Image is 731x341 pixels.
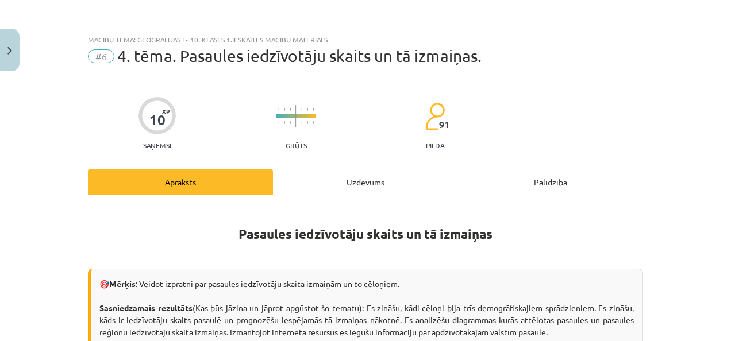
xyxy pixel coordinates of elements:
p: pilda [426,141,444,149]
img: icon-short-line-57e1e144782c952c97e751825c79c345078a6d821885a25fce030b3d8c18986b.svg [301,121,302,124]
span: #6 [88,49,114,63]
div: 10 [149,112,166,128]
div: Mācību tēma: Ģeogrāfijas i - 10. klases 1.ieskaites mācību materiāls [88,36,643,44]
img: icon-short-line-57e1e144782c952c97e751825c79c345078a6d821885a25fce030b3d8c18986b.svg [307,121,308,124]
img: icon-short-line-57e1e144782c952c97e751825c79c345078a6d821885a25fce030b3d8c18986b.svg [284,121,285,124]
div: Apraksts [88,169,273,195]
img: icon-short-line-57e1e144782c952c97e751825c79c345078a6d821885a25fce030b3d8c18986b.svg [278,121,279,124]
p: Grūts [286,141,307,149]
p: Saņemsi [138,141,176,149]
img: icon-short-line-57e1e144782c952c97e751825c79c345078a6d821885a25fce030b3d8c18986b.svg [301,108,302,111]
img: icon-short-line-57e1e144782c952c97e751825c79c345078a6d821885a25fce030b3d8c18986b.svg [284,108,285,111]
span: 4. tēma. Pasaules iedzīvotāju skaits un tā izmaiņas. [117,46,482,65]
img: icon-short-line-57e1e144782c952c97e751825c79c345078a6d821885a25fce030b3d8c18986b.svg [278,108,279,111]
img: icon-short-line-57e1e144782c952c97e751825c79c345078a6d821885a25fce030b3d8c18986b.svg [307,108,308,111]
img: students-c634bb4e5e11cddfef0936a35e636f08e4e9abd3cc4e673bd6f9a4125e45ecb1.svg [425,102,445,131]
img: icon-close-lesson-0947bae3869378f0d4975bcd49f059093ad1ed9edebbc8119c70593378902aed.svg [7,47,12,55]
img: icon-short-line-57e1e144782c952c97e751825c79c345078a6d821885a25fce030b3d8c18986b.svg [313,121,314,124]
img: icon-short-line-57e1e144782c952c97e751825c79c345078a6d821885a25fce030b3d8c18986b.svg [313,108,314,111]
strong: Pasaules iedzīvotāju skaits un tā izmaiņas [238,226,493,242]
div: Uzdevums [273,169,458,195]
strong: Mērķis [109,278,136,289]
span: 91 [439,119,449,130]
img: icon-long-line-d9ea69661e0d244f92f715978eff75569469978d946b2353a9bb055b3ed8787d.svg [295,105,297,127]
img: icon-short-line-57e1e144782c952c97e751825c79c345078a6d821885a25fce030b3d8c18986b.svg [290,108,291,111]
strong: Sasniedzamais rezultāts [99,303,193,313]
span: XP [162,108,170,114]
img: icon-short-line-57e1e144782c952c97e751825c79c345078a6d821885a25fce030b3d8c18986b.svg [290,121,291,124]
div: Palīdzība [458,169,643,195]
